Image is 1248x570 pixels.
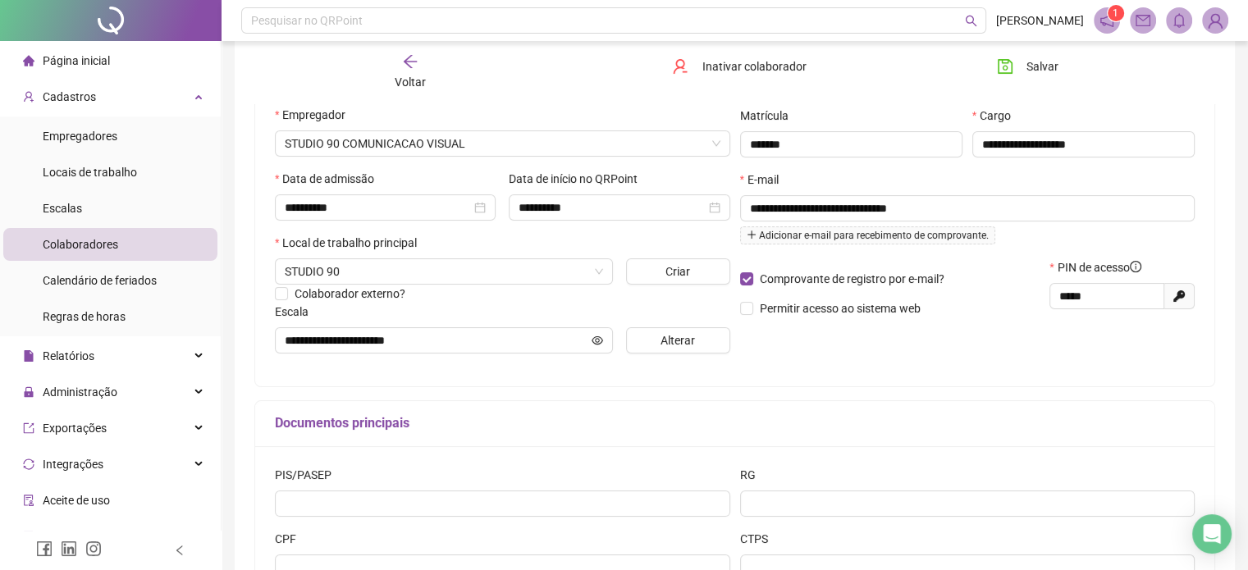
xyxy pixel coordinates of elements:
span: Utilizar nos relatórios [527,90,634,103]
span: Locais de trabalho [43,166,137,179]
button: Salvar [985,53,1071,80]
span: Calendário de feriados [43,274,157,287]
img: 69465 [1203,8,1227,33]
label: PIS/PASEP [275,466,342,484]
span: Colaboradores [43,238,118,251]
span: info-circle [1130,261,1141,272]
span: 1 [1113,7,1118,19]
span: file [23,350,34,362]
span: Criar [665,262,690,280]
span: Relatórios [43,349,94,363]
label: Data de início no QRPoint [509,170,648,188]
label: CPF [275,530,307,548]
span: Comprovante de registro por e-mail? [760,272,944,285]
span: sync [23,458,34,470]
span: bell [1172,13,1186,28]
label: Local de trabalho principal [275,234,427,252]
span: facebook [36,540,53,557]
span: audit [23,495,34,506]
span: save [997,58,1013,75]
span: linkedin [61,540,77,557]
span: STUDIO 90 COMUNICACAO VISUAL LTDA [285,131,720,156]
span: lock [23,386,34,398]
span: instagram [85,540,102,557]
span: Exportações [43,422,107,435]
span: home [23,55,34,66]
label: Data de admissão [275,170,385,188]
span: Salvar [1026,57,1058,75]
span: [PERSON_NAME] [996,11,1084,30]
label: Matrícula [740,107,799,125]
span: Administração [43,385,117,399]
span: Escalas [43,202,82,215]
label: RG [740,466,766,484]
button: Alterar [626,327,730,353]
label: Empregador [275,106,356,124]
span: plus [747,230,757,239]
h5: Documentos principais [275,413,1195,433]
label: Cargo [972,107,1022,125]
span: Empregadores [43,130,117,143]
sup: 1 [1108,5,1124,21]
label: Escala [275,303,319,321]
span: ALAMEDA SESI, 162 - SALA 01 - CEP 18086-403 - CENTRO EMPRESARIAL - SOROCABA - SP [285,259,603,284]
span: user-add [23,91,34,103]
span: notification [1099,13,1114,28]
span: search [965,15,977,27]
span: Voltar [395,75,426,89]
span: eye [592,335,603,346]
span: Inativar colaborador [702,57,806,75]
span: user-delete [672,58,688,75]
span: arrow-left [402,53,418,70]
span: Adicionar e-mail para recebimento de comprovante. [740,226,995,244]
div: Open Intercom Messenger [1192,514,1232,554]
span: Atestado técnico [43,530,129,543]
span: Aceite de uso [43,494,110,507]
button: Criar [626,258,730,285]
span: mail [1136,13,1150,28]
span: Cadastros [43,90,96,103]
span: export [23,422,34,434]
span: Regras de horas [43,310,126,323]
button: Inativar colaborador [660,53,818,80]
label: E-mail [740,171,789,189]
span: Permitir acesso ao sistema web [760,302,921,315]
span: PIN de acesso [1058,258,1141,276]
span: Página inicial [43,54,110,67]
label: CTPS [740,530,779,548]
span: left [174,545,185,556]
span: Integrações [43,458,103,471]
span: Colaborador externo? [295,287,405,300]
span: Alterar [661,331,695,349]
